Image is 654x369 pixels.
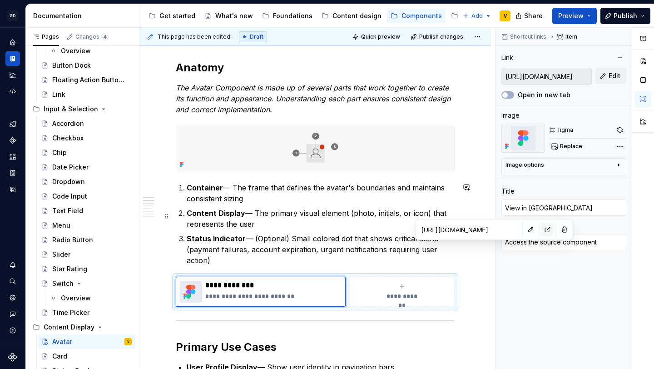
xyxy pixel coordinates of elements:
strong: Status Indicator [187,234,246,243]
div: Dropdown [52,177,85,186]
a: Button Dock [38,58,135,73]
div: Image options [505,161,544,169]
a: Home [5,35,20,50]
a: Slider [38,247,135,262]
span: This page has been edited. [158,33,232,40]
div: Contact support [5,307,20,321]
button: Edit [595,68,626,84]
a: Accordion [38,116,135,131]
div: Code automation [5,84,20,99]
span: Add [471,12,483,20]
div: Slider [52,250,70,259]
a: Chip [38,145,135,160]
button: Publish changes [408,30,467,43]
a: Code Input [38,189,135,204]
div: Input & Selection [29,102,135,116]
div: Content Display [44,323,94,332]
div: Star Rating [52,264,87,274]
a: AvatarV [38,334,135,349]
a: Link [38,87,135,102]
a: Settings [5,290,20,305]
div: Text Field [52,206,83,215]
a: Overview [46,291,135,305]
div: Pages [33,33,59,40]
div: Image [501,111,520,120]
a: Floating Action Button (FAB) [38,73,135,87]
strong: Content Display [187,209,245,218]
a: Switch [38,276,135,291]
button: Add [460,10,494,22]
div: Storybook stories [5,166,20,180]
span: Quick preview [361,33,400,40]
button: Search ⌘K [5,274,20,289]
span: Edit [609,71,620,80]
div: Checkbox [52,134,84,143]
div: Date Picker [52,163,89,172]
div: Avatar [52,337,72,346]
div: Overview [61,294,91,303]
div: Page tree [145,7,458,25]
a: Star Rating [38,262,135,276]
a: Date Picker [38,160,135,175]
div: Get started [159,11,195,20]
button: Share [511,8,549,24]
img: 96cb437b-d932-4504-a597-56bc947d581f.png [176,126,454,171]
div: Assets [5,150,20,164]
div: Radio Button [52,235,93,244]
label: Open in new tab [518,90,570,100]
a: Dropdown [38,175,135,189]
button: Publish [600,8,650,24]
a: What's new [201,9,257,23]
a: Components [5,133,20,148]
textarea: Access the source component [501,234,626,250]
div: Overview [61,46,91,55]
div: GD [7,10,18,21]
div: V [127,337,129,346]
button: Image options [505,161,622,172]
p: — (Optional) Small colored dot that shows critical alerts (payment failures, account expiration, ... [187,233,455,266]
a: Time Picker [38,305,135,320]
div: Documentation [5,51,20,66]
button: Shortcut links [499,30,550,43]
span: Shortcut links [510,33,546,40]
div: Chip [52,148,67,157]
a: Radio Button [38,233,135,247]
span: Publish [614,11,637,20]
img: bda86bb1-4caf-4b8c-9e87-548218423088.png [501,124,545,153]
div: figma [558,126,573,134]
span: Preview [558,11,584,20]
img: bda86bb1-4caf-4b8c-9e87-548218423088.png [180,281,202,303]
div: Switch [52,279,74,288]
div: Components [401,11,442,20]
div: Data sources [5,182,20,197]
h2: Anatomy [176,60,455,75]
strong: Container [187,183,223,192]
button: GD [2,6,24,25]
p: — The frame that defines the avatar's boundaries and maintains consistent sizing [187,182,455,204]
div: Time Picker [52,308,89,317]
div: Link [501,53,513,62]
button: Replace [549,140,586,153]
div: Button Dock [52,61,91,70]
a: Analytics [5,68,20,82]
div: Menu [52,221,70,230]
svg: Supernova Logo [8,353,17,362]
div: Card [52,352,67,361]
span: Draft [250,33,263,40]
p: — The primary visual element (photo, initials, or icon) that represents the user [187,208,455,229]
a: Checkbox [38,131,135,145]
a: Patterns and templates [447,9,540,23]
a: Foundations [258,9,316,23]
button: Quick preview [350,30,404,43]
div: Content design [332,11,381,20]
button: Preview [552,8,597,24]
div: Title [501,187,515,196]
button: Notifications [5,258,20,272]
a: Card [38,349,135,364]
input: Add title [501,199,626,216]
